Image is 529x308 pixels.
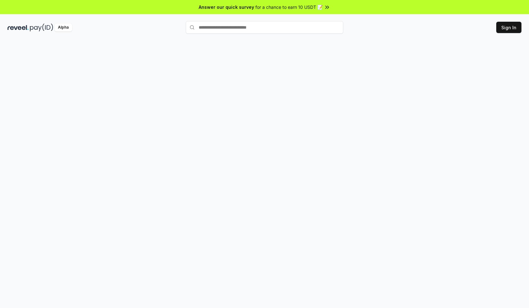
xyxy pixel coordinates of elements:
[8,24,29,31] img: reveel_dark
[255,4,323,10] span: for a chance to earn 10 USDT 📝
[30,24,53,31] img: pay_id
[496,22,521,33] button: Sign In
[199,4,254,10] span: Answer our quick survey
[54,24,72,31] div: Alpha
